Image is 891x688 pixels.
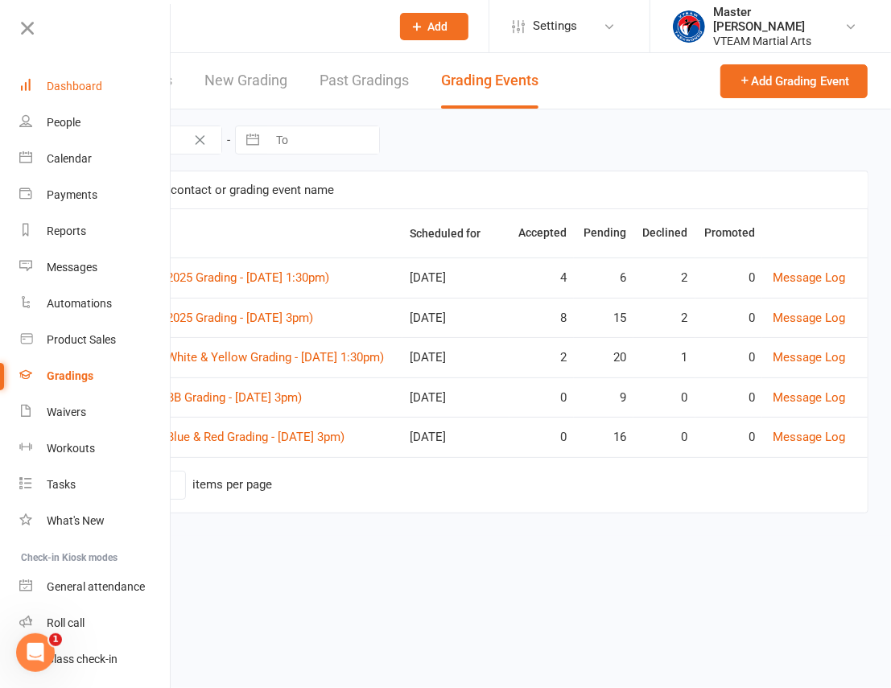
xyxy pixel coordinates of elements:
[267,126,379,154] input: To
[773,430,845,444] a: Message Log
[19,503,171,539] a: What's New
[47,188,97,201] div: Payments
[641,271,688,285] div: 2
[320,53,409,109] a: Past Gradings
[19,641,171,678] a: Class kiosk mode
[85,390,302,405] a: Grading Event (BB Grading - [DATE] 3pm)
[400,13,468,40] button: Add
[47,478,76,491] div: Tasks
[19,569,171,605] a: General attendance kiosk mode
[85,350,384,365] a: Grading Event (White & Yellow Grading - [DATE] 1:30pm)
[517,431,567,444] div: 0
[19,105,171,141] a: People
[78,171,868,208] input: Search by contact or grading event name
[441,53,538,109] a: Grading Events
[695,209,763,257] th: Promoted
[410,224,498,243] button: Scheduled for
[581,351,626,365] div: 20
[773,350,845,365] a: Message Log
[641,351,688,365] div: 1
[428,20,448,33] span: Add
[85,430,344,444] a: Grading Event (Blue & Red Grading - [DATE] 3pm)
[410,431,502,444] div: [DATE]
[186,130,214,150] button: Clear Date
[16,633,55,672] iframe: Intercom live chat
[574,209,633,257] th: Pending
[19,467,171,503] a: Tasks
[673,10,705,43] img: thumb_image1628552580.png
[47,152,92,165] div: Calendar
[47,442,95,455] div: Workouts
[47,333,116,346] div: Product Sales
[581,311,626,325] div: 15
[773,390,845,405] a: Message Log
[85,471,272,500] div: Show
[19,141,171,177] a: Calendar
[517,311,567,325] div: 8
[581,271,626,285] div: 6
[410,311,502,325] div: [DATE]
[47,406,86,418] div: Waivers
[641,431,688,444] div: 0
[773,311,845,325] a: Message Log
[19,605,171,641] a: Roll call
[19,322,171,358] a: Product Sales
[509,209,575,257] th: Accepted
[713,5,844,34] div: Master [PERSON_NAME]
[703,391,756,405] div: 0
[47,653,118,665] div: Class check-in
[47,297,112,310] div: Automations
[703,271,756,285] div: 0
[517,271,567,285] div: 4
[95,15,379,38] input: Search...
[581,391,626,405] div: 9
[410,227,498,240] span: Scheduled for
[641,311,688,325] div: 2
[633,209,695,257] th: Declined
[47,514,105,527] div: What's New
[410,351,502,365] div: [DATE]
[703,311,756,325] div: 0
[410,391,502,405] div: [DATE]
[720,64,868,98] button: Add Grading Event
[192,478,272,492] div: items per page
[19,358,171,394] a: Gradings
[517,391,567,405] div: 0
[533,8,577,44] span: Settings
[703,431,756,444] div: 0
[410,271,502,285] div: [DATE]
[47,225,86,237] div: Reports
[19,213,171,249] a: Reports
[85,311,313,325] a: Grading Event (2025 Grading - [DATE] 3pm)
[204,53,287,109] a: New Grading
[47,616,85,629] div: Roll call
[47,261,97,274] div: Messages
[47,580,145,593] div: General attendance
[47,369,93,382] div: Gradings
[47,116,80,129] div: People
[19,394,171,431] a: Waivers
[773,270,845,285] a: Message Log
[47,80,102,93] div: Dashboard
[49,633,62,646] span: 1
[85,270,329,285] a: Grading Event (2025 Grading - [DATE] 1:30pm)
[19,286,171,322] a: Automations
[581,431,626,444] div: 16
[19,431,171,467] a: Workouts
[713,34,844,48] div: VTEAM Martial Arts
[641,391,688,405] div: 0
[19,249,171,286] a: Messages
[703,351,756,365] div: 0
[19,177,171,213] a: Payments
[19,68,171,105] a: Dashboard
[517,351,567,365] div: 2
